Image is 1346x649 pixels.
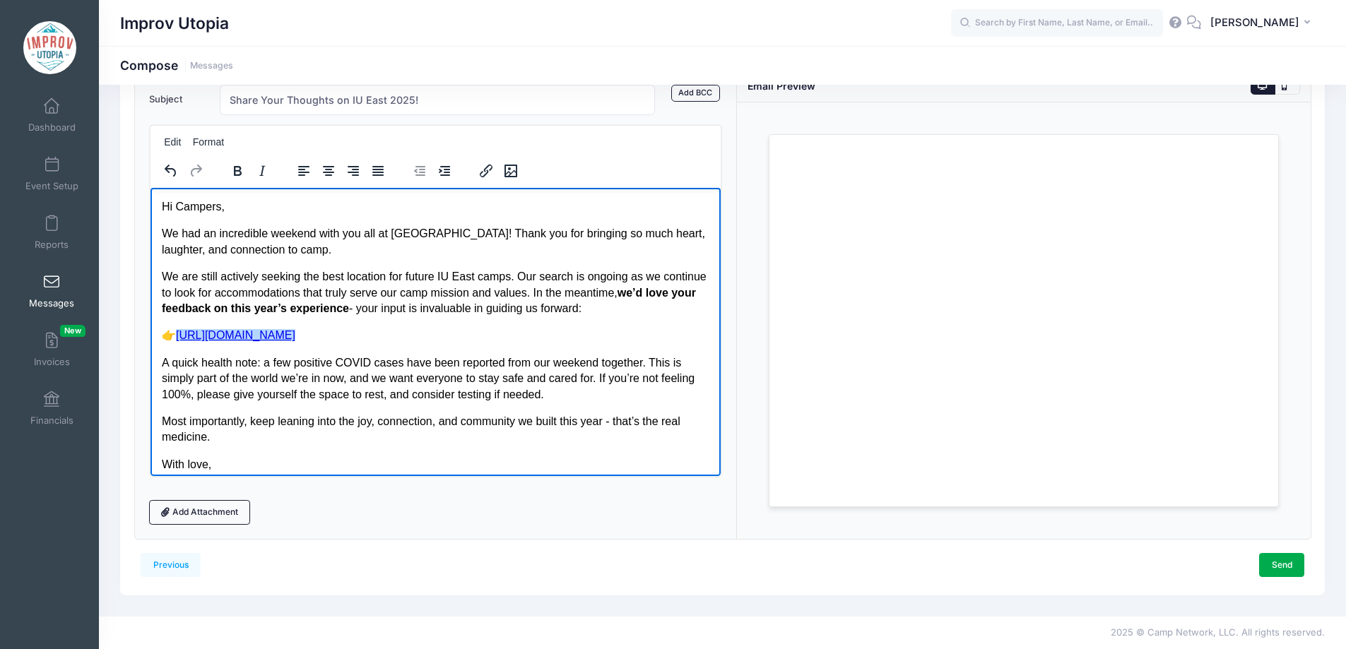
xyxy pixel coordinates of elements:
h1: Compose [120,58,233,73]
strong: we’d love your feedback on this year’s experience [11,99,545,126]
input: Subject [220,85,656,115]
label: Subject [142,85,213,115]
img: Improv Utopia [23,21,76,74]
div: indentation [399,157,466,184]
p: We are still actively seeking the best location for future IU East camps. Our search is ongoing a... [11,81,560,129]
button: Align right [341,161,365,181]
button: Bold [225,161,249,181]
button: Justify [366,161,390,181]
span: New [60,325,85,337]
p: A quick health note: a few positive COVID cases have been reported from our weekend together. Thi... [11,167,560,215]
div: alignment [283,157,399,184]
div: formatting [217,157,283,184]
a: Event Setup [18,149,85,198]
a: InvoicesNew [18,325,85,374]
span: [PERSON_NAME] [1210,15,1299,30]
p: We had an incredible weekend with you all at [GEOGRAPHIC_DATA]! Thank you for bringing so much he... [11,38,560,70]
button: Insert/edit image [499,161,523,181]
p: Hi Campers, [11,11,560,27]
button: [PERSON_NAME] [1201,7,1325,40]
a: Previous [141,553,201,577]
button: Redo [184,161,208,181]
button: Increase indent [432,161,456,181]
span: 2025 © Camp Network, LLC. All rights reserved. [1111,626,1325,638]
button: Align left [292,161,316,181]
button: Italic [250,161,274,181]
span: Messages [29,297,74,309]
span: Financials [30,415,73,427]
a: Send [1259,553,1304,577]
iframe: Rich Text Area [150,188,721,476]
div: history [150,157,217,184]
p: 👉 [11,140,560,155]
span: Dashboard [28,121,76,133]
a: Financials [18,383,85,433]
button: Align center [317,161,341,181]
span: Event Setup [25,180,78,192]
a: Reports [18,208,85,257]
button: Insert/edit link [474,161,498,181]
p: Most importantly, keep leaning into the joy, connection, and community we built this year - that’... [11,226,560,258]
a: Add BCC [671,85,720,102]
span: Reports [35,239,69,251]
body: Rich Text Area. Press ALT-0 for help. [11,11,560,300]
a: Messages [18,266,85,316]
a: [URL][DOMAIN_NAME] [25,141,145,153]
h1: Improv Utopia [120,7,229,40]
button: Decrease indent [408,161,432,181]
a: Messages [190,61,233,71]
p: With love, The Improv Utopia Team [11,269,560,301]
a: Dashboard [18,90,85,140]
input: Search by First Name, Last Name, or Email... [951,9,1163,37]
div: image [466,157,531,184]
div: Email Preview [748,78,815,93]
span: Edit [164,136,181,148]
a: Add Attachment [149,500,251,524]
span: Invoices [34,356,70,368]
span: Format [193,136,224,148]
button: Undo [159,161,183,181]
